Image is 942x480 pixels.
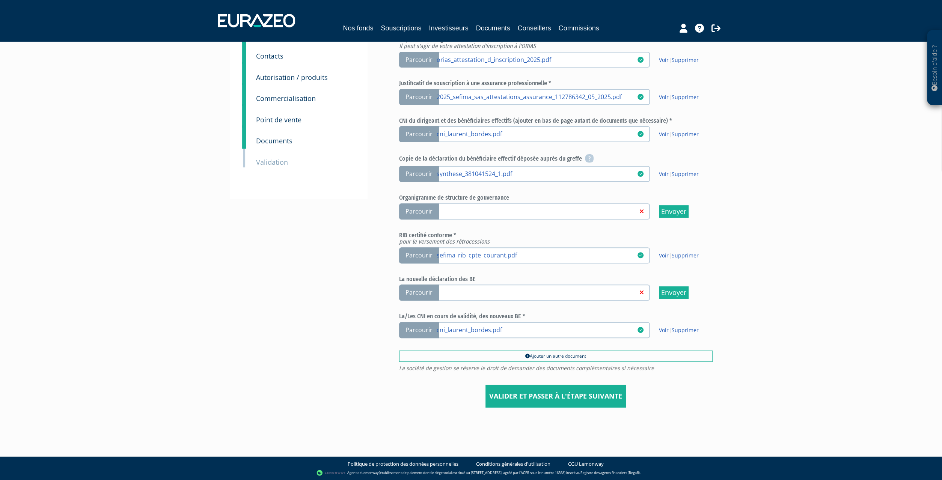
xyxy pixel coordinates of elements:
[399,247,439,263] span: Parcourir
[256,51,283,60] small: Contacts
[638,252,644,258] i: 15/09/2025 14:31
[672,93,699,101] a: Supprimer
[476,460,550,468] a: Conditions générales d'utilisation
[256,73,328,82] small: Autorisation / produits
[638,94,644,100] i: 15/09/2025 14:25
[381,23,421,33] a: Souscriptions
[399,322,439,338] span: Parcourir
[343,23,373,33] a: Nos fonds
[399,117,713,124] h6: CNI du dirigeant et des bénéficiaires effectifs (ajouter en bas de page autant de documents que n...
[518,23,551,33] a: Conseillers
[348,460,458,468] a: Politique de protection des données personnelles
[399,238,490,245] em: pour le versement des rétrocessions
[256,136,292,145] small: Documents
[399,203,439,220] span: Parcourir
[362,470,379,475] a: Lemonway
[930,34,939,102] p: Besoin d'aide ?
[399,194,713,201] h6: Organigramme de structure de gouvernance
[399,52,439,68] span: Parcourir
[659,56,699,64] span: |
[659,93,669,101] a: Voir
[399,313,713,320] h6: La/Les CNI en cours de validité, des nouveaux BE *
[429,23,468,33] a: Investisseurs
[659,93,699,101] span: |
[659,286,689,299] input: Envoyer
[242,104,246,128] a: 9
[242,125,246,149] a: 10
[638,57,644,63] i: 15/09/2025 14:24
[437,56,637,63] a: orias_attestation_d_inscription_2025.pdf
[399,284,439,301] span: Parcourir
[399,166,439,182] span: Parcourir
[659,327,699,334] span: |
[559,23,599,33] a: Commissions
[242,83,246,106] a: 8
[672,170,699,178] a: Supprimer
[256,115,301,124] small: Point de vente
[638,327,644,333] i: 15/09/2025 14:31
[659,252,699,259] span: |
[437,326,637,333] a: cni_laurent_bordes.pdf
[638,131,644,137] i: 15/09/2025 14:25
[399,366,713,371] span: La société de gestion se réserve le droit de demander des documents complémentaires si nécessaire
[399,80,713,87] h6: Justificatif de souscription à une assurance professionnelle *
[672,252,699,259] a: Supprimer
[437,251,637,259] a: sefima_rib_cpte_courant.pdf
[672,56,699,63] a: Supprimer
[659,327,669,334] a: Voir
[399,351,713,362] a: Ajouter un autre document
[399,36,713,49] h6: Copie de votre agrément CIF *
[256,94,316,103] small: Commercialisation
[659,205,689,218] input: Envoyer
[437,130,637,137] a: cni_laurent_bordes.pdf
[242,62,246,85] a: 7
[476,23,510,33] a: Documents
[659,131,669,138] a: Voir
[242,41,246,64] a: 6
[399,89,439,105] span: Parcourir
[437,93,637,100] a: 2025_sefima_sas_attestations_assurance_112786342_05_2025.pdf
[399,126,439,142] span: Parcourir
[437,170,637,177] a: synthese_381041524_1.pdf
[485,385,626,408] input: Valider et passer à l'étape suivante
[399,155,713,164] h6: Copie de la déclaration du bénéficiaire effectif déposée auprès du greffe
[256,158,288,167] small: Validation
[218,14,295,27] img: 1732889491-logotype_eurazeo_blanc_rvb.png
[399,232,713,245] h6: RIB certifié conforme *
[672,327,699,334] a: Supprimer
[399,42,536,50] em: Il peut s'agir de votre attestation d'inscription à l'ORIAS
[568,460,604,468] a: CGU Lemonway
[659,131,699,138] span: |
[317,469,345,477] img: logo-lemonway.png
[659,252,669,259] a: Voir
[638,171,644,177] i: 15/09/2025 14:29
[399,276,713,283] h6: La nouvelle déclaration des BE
[580,470,640,475] a: Registre des agents financiers (Regafi)
[659,170,669,178] a: Voir
[659,170,699,178] span: |
[659,56,669,63] a: Voir
[672,131,699,138] a: Supprimer
[8,469,934,477] div: - Agent de (établissement de paiement dont le siège social est situé au [STREET_ADDRESS], agréé p...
